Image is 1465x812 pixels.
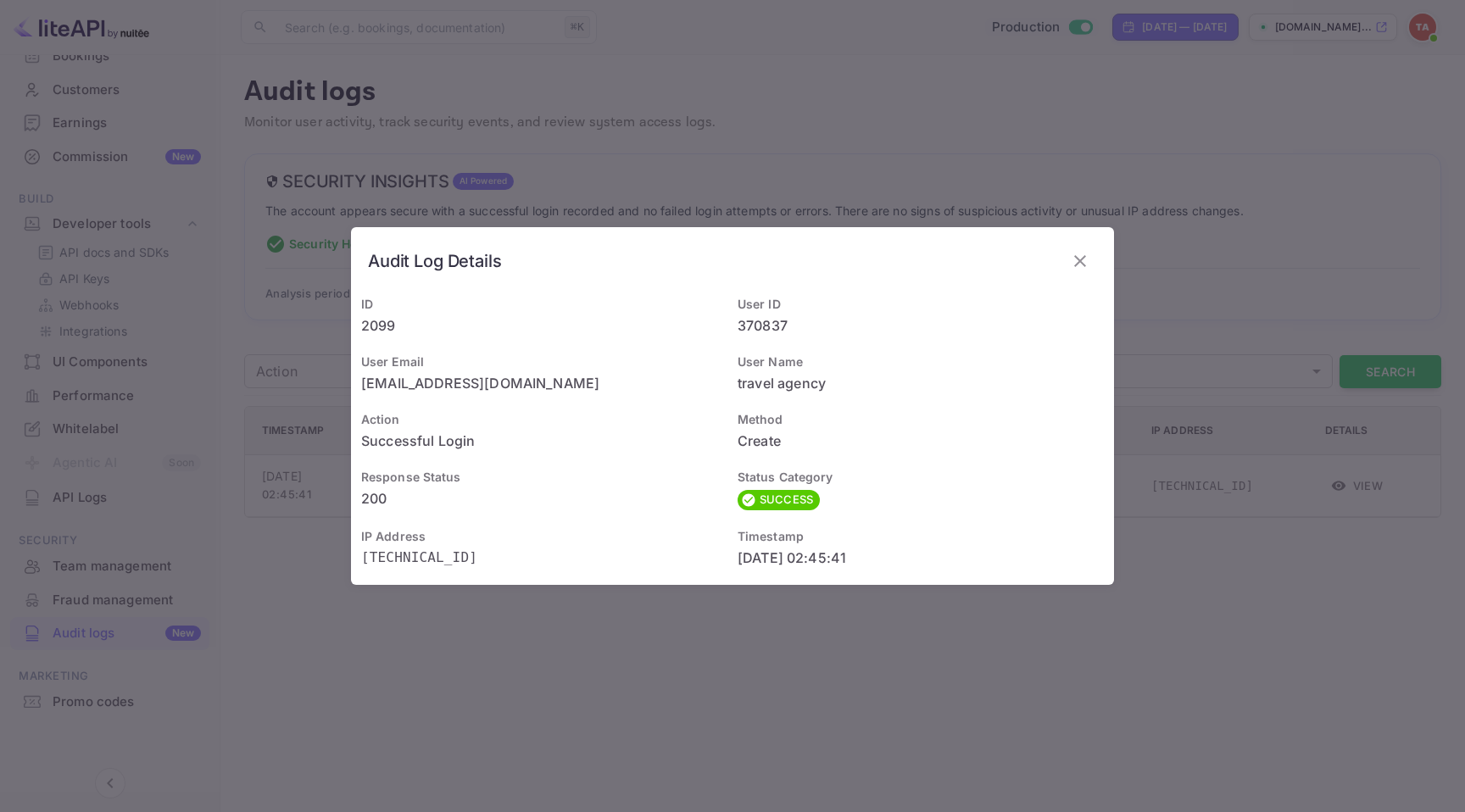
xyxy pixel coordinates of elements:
p: 200 [361,488,727,509]
p: [DATE] 02:45:41 [738,548,1104,568]
h6: User Email [361,353,727,371]
h6: Response Status [361,468,727,487]
h6: User Name [738,353,1104,371]
p: 370837 [738,315,1104,336]
p: 2099 [361,315,727,336]
h6: Action [361,410,727,429]
p: Successful Login [361,431,727,451]
p: Create [738,431,1104,451]
p: [TECHNICAL_ID] [361,548,727,568]
p: [EMAIL_ADDRESS][DOMAIN_NAME] [361,373,727,393]
p: travel agency [738,373,1104,393]
h6: Audit Log Details [368,251,502,271]
h6: IP Address [361,527,727,546]
h6: Timestamp [738,527,1104,546]
span: SUCCESS [753,492,820,509]
h6: User ID [738,295,1104,314]
h6: Method [738,410,1104,429]
h6: Status Category [738,468,1104,487]
h6: ID [361,295,727,314]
